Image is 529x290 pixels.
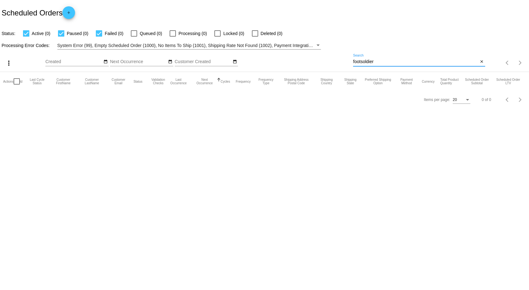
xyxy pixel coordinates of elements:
button: Change sorting for ShippingPostcode [281,78,311,85]
span: 20 [453,98,457,102]
mat-header-cell: Total Product Quantity [440,72,463,91]
button: Change sorting for Status [133,80,142,83]
button: Previous page [501,93,514,106]
button: Change sorting for ShippingCountry [317,78,336,85]
button: Next page [514,93,526,106]
span: Paused (0) [67,30,88,37]
span: Failed (0) [105,30,123,37]
span: Locked (0) [223,30,244,37]
span: Deleted (0) [261,30,282,37]
mat-icon: close [480,59,484,64]
button: Change sorting for Cycles [221,80,230,83]
mat-icon: date_range [168,59,172,64]
button: Change sorting for CurrencyIso [422,80,435,83]
h2: Scheduled Orders [2,6,75,19]
input: Search [353,59,478,64]
mat-icon: date_range [103,59,108,64]
span: Active (0) [32,30,50,37]
button: Change sorting for CustomerLastName [80,78,103,85]
button: Change sorting for CustomerFirstName [52,78,75,85]
mat-header-cell: Actions [3,72,14,91]
mat-header-cell: Validation Checks [148,72,168,91]
span: Status: [2,31,15,36]
button: Change sorting for NextOccurrenceUtc [194,78,215,85]
button: Clear [479,59,485,65]
mat-icon: add [65,10,73,18]
input: Created [45,59,102,64]
mat-select: Items per page: [453,98,470,102]
button: Next page [514,56,526,69]
button: Change sorting for CustomerEmail [109,78,128,85]
span: Queued (0) [140,30,162,37]
span: Processing (0) [178,30,207,37]
div: Items per page: [424,98,450,102]
input: Next Occurrence [110,59,167,64]
button: Change sorting for FrequencyType [256,78,276,85]
button: Change sorting for PreferredShippingOption [365,78,392,85]
button: Change sorting for ShippingState [342,78,359,85]
button: Change sorting for Frequency [236,80,251,83]
mat-icon: date_range [233,59,237,64]
button: Change sorting for LifetimeValue [496,78,520,85]
button: Change sorting for Id [20,80,22,83]
button: Change sorting for LastProcessingCycleId [28,78,46,85]
span: Processing Error Codes: [2,43,50,48]
button: Change sorting for LastOccurrenceUtc [168,78,189,85]
button: Change sorting for PaymentMethod.Type [397,78,416,85]
mat-icon: more_vert [5,59,13,67]
input: Customer Created [175,59,231,64]
div: 0 of 0 [482,98,491,102]
button: Previous page [501,56,514,69]
button: Change sorting for Subtotal [463,78,491,85]
mat-select: Filter by Processing Error Codes [57,42,321,50]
